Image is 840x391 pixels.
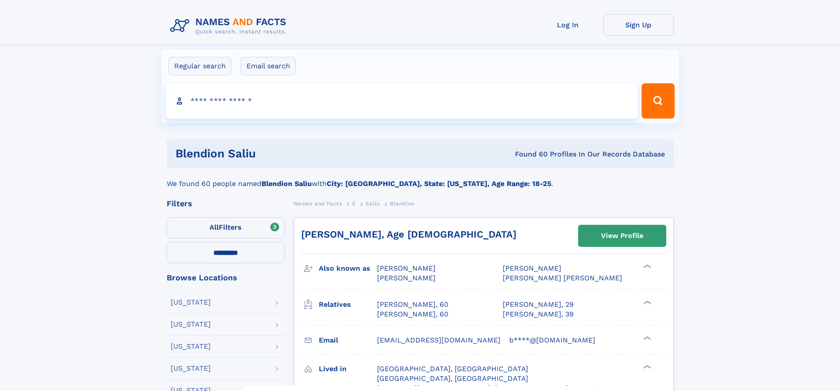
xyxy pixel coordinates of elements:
[168,57,231,75] label: Regular search
[167,217,285,238] label: Filters
[377,274,436,282] span: [PERSON_NAME]
[377,374,528,383] span: [GEOGRAPHIC_DATA], [GEOGRAPHIC_DATA]
[294,198,342,209] a: Names and Facts
[319,297,377,312] h3: Relatives
[319,261,377,276] h3: Also known as
[167,274,285,282] div: Browse Locations
[579,225,666,246] a: View Profile
[603,14,674,36] a: Sign Up
[167,168,674,189] div: We found 60 people named with .
[377,300,448,309] a: [PERSON_NAME], 60
[171,343,211,350] div: [US_STATE]
[503,309,574,319] a: [PERSON_NAME], 39
[503,274,622,282] span: [PERSON_NAME] [PERSON_NAME]
[175,148,385,159] h1: blendion saliu
[377,336,500,344] span: [EMAIL_ADDRESS][DOMAIN_NAME]
[209,223,219,231] span: All
[319,361,377,376] h3: Lived in
[167,14,294,38] img: Logo Names and Facts
[171,299,211,306] div: [US_STATE]
[319,333,377,348] h3: Email
[641,299,652,305] div: ❯
[366,201,380,207] span: Saliu
[166,83,638,119] input: search input
[533,14,603,36] a: Log In
[167,200,285,208] div: Filters
[301,229,516,240] a: [PERSON_NAME], Age [DEMOGRAPHIC_DATA]
[377,309,448,319] a: [PERSON_NAME], 60
[327,179,551,188] b: City: [GEOGRAPHIC_DATA], State: [US_STATE], Age Range: 18-25
[641,264,652,269] div: ❯
[377,365,528,373] span: [GEOGRAPHIC_DATA], [GEOGRAPHIC_DATA]
[601,226,643,246] div: View Profile
[352,198,356,209] a: S
[241,57,296,75] label: Email search
[366,198,380,209] a: Saliu
[352,201,356,207] span: S
[503,300,574,309] a: [PERSON_NAME], 29
[377,264,436,272] span: [PERSON_NAME]
[390,201,414,207] span: Blendion
[261,179,312,188] b: Blendion Saliu
[642,83,674,119] button: Search Button
[503,264,561,272] span: [PERSON_NAME]
[641,335,652,341] div: ❯
[385,149,665,159] div: Found 60 Profiles In Our Records Database
[171,365,211,372] div: [US_STATE]
[641,364,652,369] div: ❯
[171,321,211,328] div: [US_STATE]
